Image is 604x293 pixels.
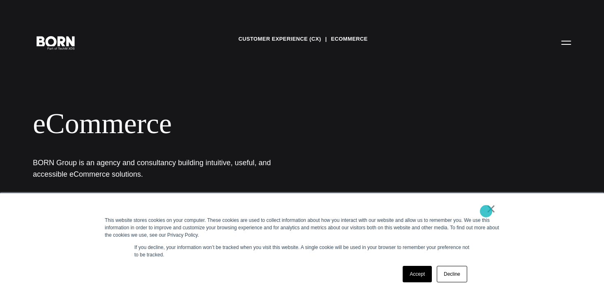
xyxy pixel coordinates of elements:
[134,244,470,258] p: If you decline, your information won’t be tracked when you visit this website. A single cookie wi...
[105,217,499,239] div: This website stores cookies on your computer. These cookies are used to collect information about...
[33,157,279,180] h1: BORN Group is an agency and consultancy building intuitive, useful, and accessible eCommerce solu...
[437,266,467,282] a: Decline
[403,266,432,282] a: Accept
[556,34,576,51] button: Open
[486,205,496,212] a: ×
[238,33,321,45] a: Customer Experience (CX)
[33,107,501,141] div: eCommerce
[331,33,367,45] a: eCommerce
